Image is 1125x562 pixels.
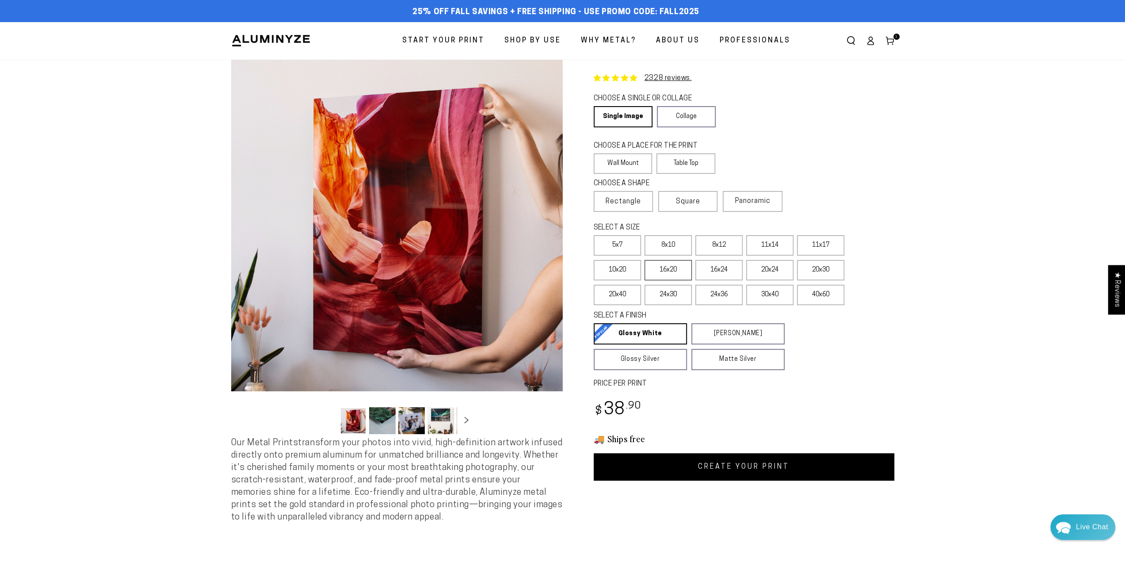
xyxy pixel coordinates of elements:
[797,260,844,280] label: 20x30
[1076,514,1108,540] div: Contact Us Directly
[644,260,692,280] label: 16x20
[656,34,700,47] span: About Us
[594,379,894,389] label: PRICE PER PRINT
[695,235,743,256] label: 8x12
[644,285,692,305] label: 24x30
[594,141,707,151] legend: CHOOSE A PLACE FOR THE PRINT
[231,60,563,437] media-gallery: Gallery Viewer
[231,439,563,522] span: Our Metal Prints transform your photos into vivid, high-definition artwork infused directly onto ...
[841,31,861,50] summary: Search our site
[427,407,454,434] button: Load image 4 in gallery view
[594,285,641,305] label: 20x40
[412,8,699,17] span: 25% off FALL Savings + Free Shipping - Use Promo Code: FALL2025
[594,401,642,419] bdi: 38
[746,235,793,256] label: 11x14
[504,34,561,47] span: Shop By Use
[594,179,709,189] legend: CHOOSE A SHAPE
[594,106,652,127] a: Single Image
[746,285,793,305] label: 30x40
[657,106,716,127] a: Collage
[594,311,763,321] legend: SELECT A FINISH
[695,285,743,305] label: 24x36
[720,34,790,47] span: Professionals
[895,34,898,40] span: 1
[735,198,770,205] span: Panoramic
[1108,265,1125,314] div: Click to open Judge.me floating reviews tab
[574,29,643,53] a: Why Metal?
[595,405,603,417] span: $
[606,196,641,207] span: Rectangle
[1050,514,1115,540] div: Chat widget toggle
[457,411,476,430] button: Slide right
[656,153,715,174] label: Table Top
[396,29,491,53] a: Start Your Print
[594,94,708,104] legend: CHOOSE A SINGLE OR COLLAGE
[797,285,844,305] label: 40x60
[594,223,770,233] legend: SELECT A SIZE
[594,235,641,256] label: 5x7
[594,433,894,444] h3: 🚚 Ships free
[625,401,641,411] sup: .90
[644,235,692,256] label: 8x10
[398,407,425,434] button: Load image 3 in gallery view
[594,349,687,370] a: Glossy Silver
[695,260,743,280] label: 16x24
[713,29,797,53] a: Professionals
[649,29,706,53] a: About Us
[691,349,785,370] a: Matte Silver
[594,260,641,280] label: 10x20
[594,323,687,344] a: Glossy White
[498,29,568,53] a: Shop By Use
[402,34,484,47] span: Start Your Print
[231,34,311,47] img: Aluminyze
[340,407,366,434] button: Load image 1 in gallery view
[594,453,894,481] a: CREATE YOUR PRINT
[581,34,636,47] span: Why Metal?
[746,260,793,280] label: 20x24
[594,153,652,174] label: Wall Mount
[676,196,700,207] span: Square
[691,323,785,344] a: [PERSON_NAME]
[797,235,844,256] label: 11x17
[369,407,396,434] button: Load image 2 in gallery view
[318,411,337,430] button: Slide left
[644,75,692,82] a: 2328 reviews.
